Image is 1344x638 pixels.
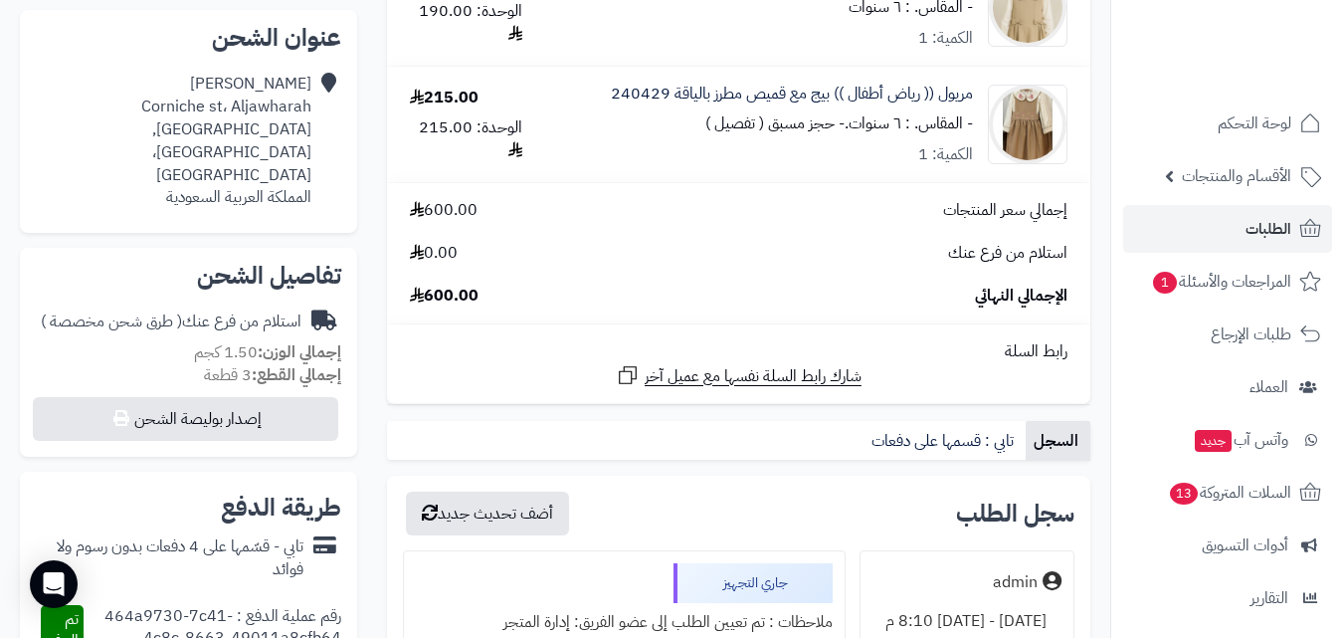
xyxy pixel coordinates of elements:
[948,242,1067,265] span: استلام من فرع عنك
[258,340,341,364] strong: إجمالي الوزن:
[1123,258,1332,306] a: المراجعات والأسئلة1
[410,285,479,308] span: 600.00
[1209,56,1325,98] img: logo-2.png
[1151,268,1291,296] span: المراجعات والأسئلة
[1123,363,1332,411] a: العملاء
[616,363,862,388] a: شارك رابط السلة نفسها مع عميل آخر
[645,365,862,388] span: شارك رابط السلة نفسها مع عميل آخر
[41,310,182,333] span: ( طرق شحن مخصصة )
[1123,205,1332,253] a: الطلبات
[918,143,973,166] div: الكمية: 1
[395,340,1082,363] div: رابط السلة
[1123,469,1332,517] a: السلات المتروكة13
[1195,430,1232,452] span: جديد
[221,496,341,520] h2: طريقة الدفع
[33,397,338,441] button: إصدار بوليصة الشحن
[1218,109,1291,137] span: لوحة التحكم
[36,535,303,581] div: تابي - قسّمها على 4 دفعات بدون رسوم ولا فوائد
[943,199,1067,222] span: إجمالي سعر المنتجات
[993,571,1038,594] div: admin
[975,285,1067,308] span: الإجمالي النهائي
[1170,483,1198,505] span: 13
[204,363,341,387] small: 3 قطعة
[1246,215,1291,243] span: الطلبات
[41,311,301,333] div: استلام من فرع عنك
[1123,311,1332,358] a: طلبات الإرجاع
[410,199,478,222] span: 600.00
[1026,421,1090,461] a: السجل
[1249,373,1288,401] span: العملاء
[1123,574,1332,622] a: التقارير
[36,73,311,209] div: [PERSON_NAME] Corniche st، Aljawharah [GEOGRAPHIC_DATA], [GEOGRAPHIC_DATA]، [GEOGRAPHIC_DATA] الم...
[611,83,973,106] a: مريول (( رياض أطفال )) بيج مع قميص مطرز بالياقة 240429
[406,492,569,535] button: أضف تحديث جديد
[989,85,1066,164] img: 1757242492-1000502731-90x90.jpg
[673,563,833,603] div: جاري التجهيز
[36,264,341,288] h2: تفاصيل الشحن
[1123,522,1332,569] a: أدوات التسويق
[30,560,78,608] div: Open Intercom Messenger
[1153,272,1177,294] span: 1
[410,116,522,162] div: الوحدة: 215.00
[1211,320,1291,348] span: طلبات الإرجاع
[1182,162,1291,190] span: الأقسام والمنتجات
[1168,479,1291,507] span: السلات المتروكة
[1123,416,1332,464] a: وآتس آبجديد
[410,242,458,265] span: 0.00
[194,340,341,364] small: 1.50 كجم
[1193,426,1288,454] span: وآتس آب
[410,87,479,109] div: 215.00
[252,363,341,387] strong: إجمالي القطع:
[864,421,1026,461] a: تابي : قسمها على دفعات
[1202,532,1288,559] span: أدوات التسويق
[918,27,973,50] div: الكمية: 1
[1250,584,1288,612] span: التقارير
[36,26,341,50] h2: عنوان الشحن
[705,111,973,135] small: - المقاس. : ٦ سنوات.- حجز مسبق ( تفصيل )
[956,502,1074,526] h3: سجل الطلب
[1123,100,1332,147] a: لوحة التحكم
